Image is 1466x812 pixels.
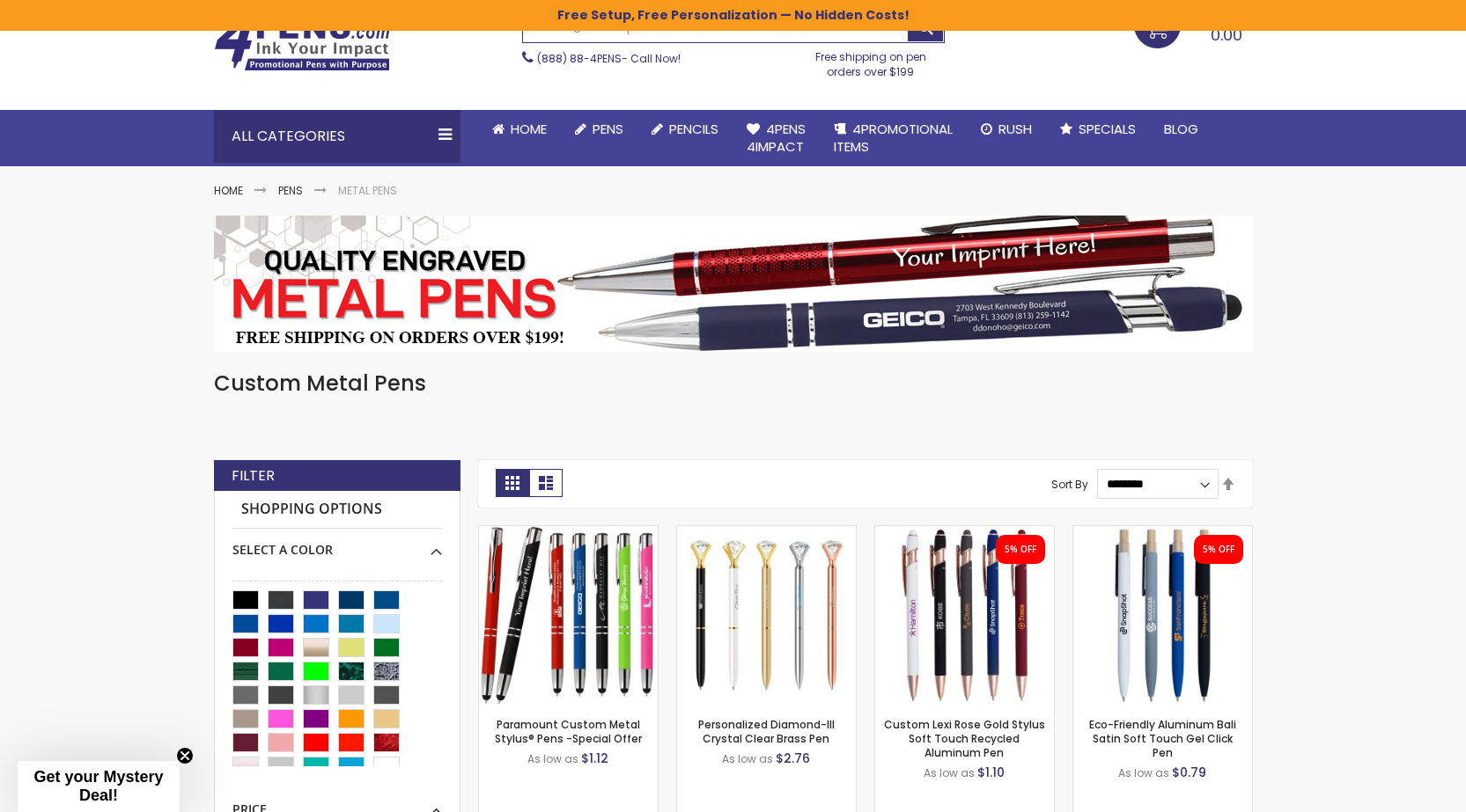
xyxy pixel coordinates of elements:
[1118,765,1169,780] span: As low as
[1203,544,1234,556] div: 5% OFF
[834,120,953,156] span: 4PROMOTIONAL ITEMS
[496,469,529,497] strong: Grid
[669,120,718,138] span: Pencils
[1150,110,1212,149] a: Blog
[478,110,561,149] a: Home
[677,525,856,540] a: Personalized Diamond-III Crystal Clear Brass Pen
[820,110,967,167] a: 4PROMOTIONALITEMS
[1046,110,1150,149] a: Specials
[232,529,442,559] div: Select A Color
[527,751,578,766] span: As low as
[776,750,810,767] span: $2.76
[1073,525,1252,540] a: Eco-Friendly Aluminum Bali Satin Soft Touch Gel Click Pen
[998,120,1032,138] span: Rush
[214,15,390,71] img: 4Pens Custom Pens and Promotional Products
[232,466,275,486] strong: Filter
[698,717,835,746] a: Personalized Diamond-III Crystal Clear Brass Pen
[537,51,681,66] span: - Call Now!
[33,768,163,804] span: Get your Mystery Deal!
[561,110,637,149] a: Pens
[18,761,180,812] div: Get your Mystery Deal!Close teaser
[495,717,642,746] a: Paramount Custom Metal Stylus® Pens -Special Offer
[581,750,608,767] span: $1.12
[214,183,243,198] a: Home
[214,216,1253,352] img: Metal Pens
[722,751,773,766] span: As low as
[593,120,623,138] span: Pens
[1211,24,1242,46] span: 0.00
[479,525,658,540] a: Paramount Custom Metal Stylus® Pens -Special Offer
[884,717,1045,760] a: Custom Lexi Rose Gold Stylus Soft Touch Recycled Aluminum Pen
[967,110,1046,149] a: Rush
[214,369,1253,398] h1: Custom Metal Pens
[1089,717,1236,760] a: Eco-Friendly Aluminum Bali Satin Soft Touch Gel Click Pen
[875,525,1054,540] a: Custom Lexi Rose Gold Stylus Soft Touch Recycled Aluminum Pen
[278,183,303,198] a: Pens
[232,491,442,529] strong: Shopping Options
[338,183,397,198] strong: Metal Pens
[924,765,975,780] span: As low as
[1073,526,1252,705] img: Eco-Friendly Aluminum Bali Satin Soft Touch Gel Click Pen
[479,526,658,705] img: Paramount Custom Metal Stylus® Pens -Special Offer
[1164,120,1198,138] span: Blog
[875,526,1054,705] img: Custom Lexi Rose Gold Stylus Soft Touch Recycled Aluminum Pen
[511,120,547,138] span: Home
[677,526,856,705] img: Personalized Diamond-III Crystal Clear Brass Pen
[747,120,806,156] span: 4Pens 4impact
[1172,764,1206,781] span: $0.79
[733,110,820,167] a: 4Pens4impact
[214,110,460,163] div: All Categories
[637,110,733,149] a: Pencils
[797,43,945,78] div: Free shipping on pen orders over $199
[1079,120,1136,138] span: Specials
[977,764,1005,781] span: $1.10
[176,747,194,764] button: Close teaser
[537,51,622,66] a: (888) 88-4PENS
[1051,476,1088,491] label: Sort By
[1005,544,1036,556] div: 5% OFF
